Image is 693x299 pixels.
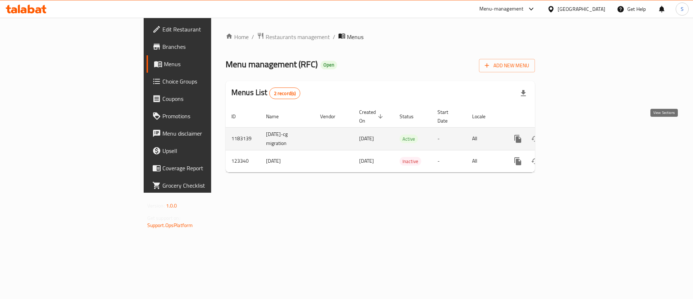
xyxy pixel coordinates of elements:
span: Add New Menu [485,61,529,70]
td: All [466,127,504,150]
span: Inactive [400,157,421,166]
div: [GEOGRAPHIC_DATA] [558,5,605,13]
a: Restaurants management [257,32,330,42]
span: Menu disclaimer [162,129,254,138]
span: Restaurants management [266,33,330,41]
a: Menus [147,55,260,73]
th: Actions [504,106,584,128]
a: Edit Restaurant [147,21,260,38]
div: Export file [515,85,532,102]
a: Coupons [147,90,260,107]
span: Vendor [320,112,345,121]
span: Coupons [162,94,254,103]
a: Upsell [147,142,260,159]
span: Active [400,135,418,143]
td: All [466,150,504,172]
td: - [432,127,466,150]
a: Grocery Checklist [147,177,260,194]
span: Status [400,112,423,121]
td: [DATE] [260,150,314,172]
button: Change Status [527,153,544,170]
span: Edit Restaurant [162,25,254,34]
span: [DATE] [359,156,374,166]
span: Menus [347,33,363,41]
button: Change Status [527,130,544,148]
span: Get support on: [147,213,180,223]
button: more [509,153,527,170]
nav: breadcrumb [226,32,535,42]
button: more [509,130,527,148]
a: Support.OpsPlatform [147,221,193,230]
span: [DATE] [359,134,374,143]
td: [DATE]-cg migration [260,127,314,150]
span: Coverage Report [162,164,254,172]
a: Promotions [147,107,260,125]
div: Open [321,61,337,69]
span: Menu management ( RFC ) [226,56,318,72]
div: Active [400,134,418,143]
h2: Menus List [231,87,300,99]
span: Created On [359,108,385,125]
button: Add New Menu [479,59,535,72]
span: Choice Groups [162,77,254,86]
div: Menu-management [479,5,524,13]
td: - [432,150,466,172]
span: Upsell [162,146,254,155]
table: enhanced table [226,106,584,172]
span: ID [231,112,245,121]
span: Promotions [162,112,254,120]
li: / [333,33,335,41]
span: Version: [147,201,165,210]
span: 2 record(s) [270,90,300,97]
span: Start Date [437,108,458,125]
span: Name [266,112,288,121]
span: Branches [162,42,254,51]
span: Menus [164,60,254,68]
span: Open [321,62,337,68]
div: Total records count [269,87,301,99]
a: Menu disclaimer [147,125,260,142]
span: S [681,5,684,13]
a: Coverage Report [147,159,260,177]
span: 1.0.0 [166,201,177,210]
span: Grocery Checklist [162,181,254,190]
a: Branches [147,38,260,55]
a: Choice Groups [147,73,260,90]
span: Locale [472,112,495,121]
